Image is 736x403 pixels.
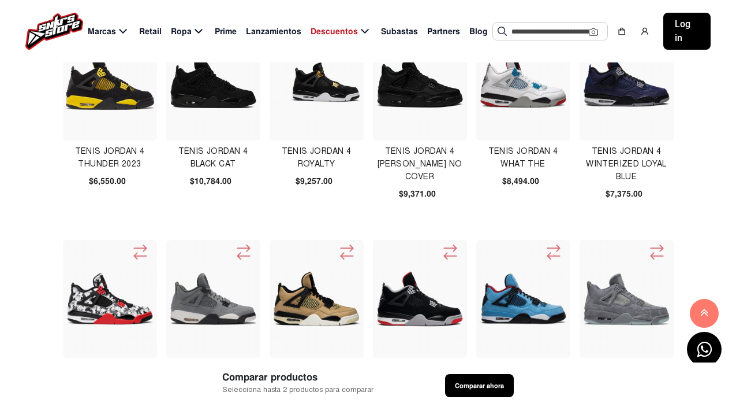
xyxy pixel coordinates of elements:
[373,145,467,183] h4: Tenis Jordan 4 [PERSON_NAME] No Cover
[63,145,157,171] h4: Tenis Jordan 4 Thunder 2023
[169,54,258,109] img: Tenis Jordan 4 Black Cat
[479,37,568,126] img: Tenis Jordan 4 What The
[502,175,539,187] span: $8,494.00
[476,145,570,171] h4: Tenis Jordan 4 What The
[222,370,373,384] span: Comparar productos
[469,25,488,38] span: Blog
[617,27,626,36] img: shopping
[66,254,155,343] img: Tenis Jordan 4 Tattoo
[139,25,162,38] span: Retail
[88,25,116,38] span: Marcas
[215,25,237,38] span: Prime
[376,254,465,343] img: Tenis Jordan 4 Bred
[66,53,155,110] img: Tenis Jordan 4 Thunder 2023
[580,145,674,183] h4: Tenis Jordan 4 Winterized Loyal Blue
[190,175,231,187] span: $10,784.00
[171,25,192,38] span: Ropa
[222,384,373,395] span: Selecciona hasta 2 productos para comparar
[311,25,358,38] span: Descuentos
[498,27,507,36] img: Buscar
[89,175,126,187] span: $6,550.00
[445,374,514,397] button: Comparar ahora
[270,145,364,171] h4: Tenis Jordan 4 Royalty
[589,27,598,36] img: Cámara
[606,188,642,200] span: $7,375.00
[675,17,699,45] span: Log in
[169,254,258,343] img: Tenis Jordan 4 Cool Grey
[166,145,260,171] h4: Tenis Jordan 4 Black Cat
[272,49,361,114] img: Tenis Jordan 4 Royalty
[399,188,436,200] span: $9,371.00
[582,272,671,326] img: Tenis Jordan 4 Kaws
[427,25,460,38] span: Partners
[381,25,418,38] span: Subastas
[272,254,361,343] img: Tenis Jordan 4 Fossil
[640,27,649,36] img: user
[582,37,671,126] img: Tenis Jordan 4 Winterized Loyal Blue
[376,55,465,109] img: Tenis Jordan 4 Olivia Kim No Cover
[25,13,83,50] img: logo
[246,25,301,38] span: Lanzamientos
[479,254,568,343] img: Tenis Jordan 4 Travis Scott Cactus Jack
[296,175,332,187] span: $9,257.00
